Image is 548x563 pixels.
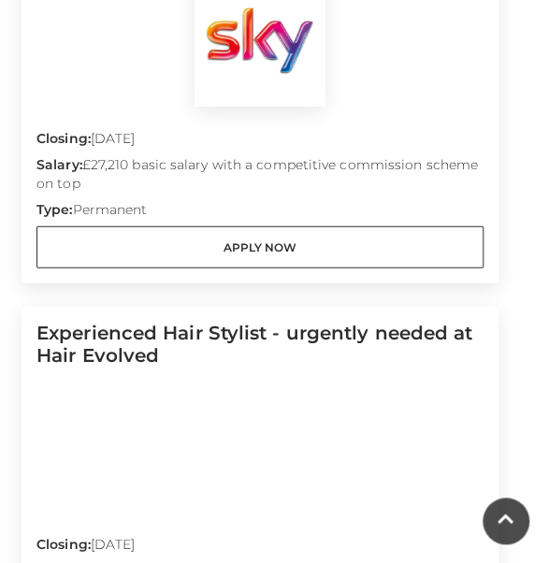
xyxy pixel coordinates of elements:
[36,155,483,200] p: £27,210 basic salary with a competitive commission scheme on top
[36,226,483,268] a: Apply Now
[36,200,483,226] p: Permanent
[36,129,483,155] p: [DATE]
[36,535,483,561] p: [DATE]
[36,322,483,382] h5: Experienced Hair Stylist - urgently needed at Hair Evolved
[36,536,91,553] strong: Closing:
[36,130,91,147] strong: Closing:
[36,156,82,173] strong: Salary:
[36,201,72,218] strong: Type:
